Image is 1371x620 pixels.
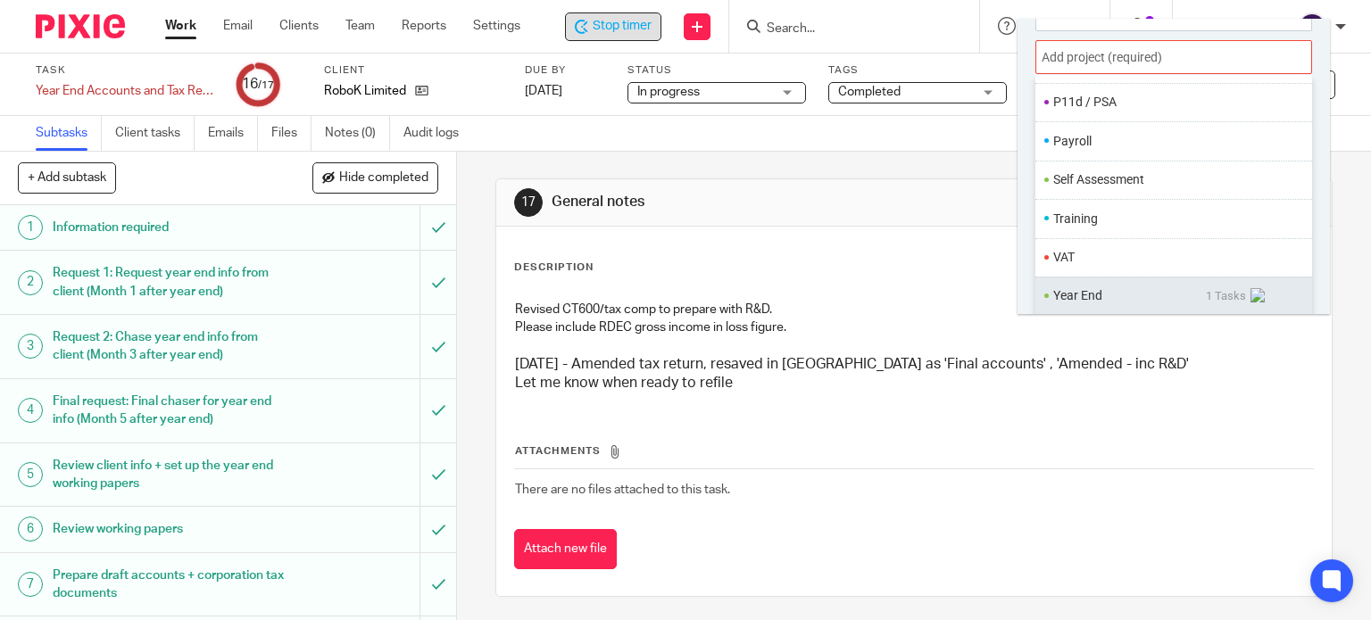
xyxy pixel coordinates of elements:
[473,17,520,35] a: Settings
[53,388,286,434] h1: Final request: Final chaser for year end info (Month 5 after year end)
[1053,93,1286,112] li: P11d / PSA
[36,63,214,78] label: Task
[312,162,438,193] button: Hide completed
[1035,277,1312,315] ul: Year End
[565,12,661,41] div: RoboK Limited - Year End Accounts and Tax Return
[514,188,543,217] div: 17
[403,116,472,151] a: Audit logs
[36,14,125,38] img: Pixie
[828,63,1007,78] label: Tags
[515,301,1314,318] p: Revised CT600/tax comp to prepare with R&D.
[18,398,43,423] div: 4
[115,116,195,151] a: Client tasks
[339,171,428,186] span: Hide completed
[324,63,503,78] label: Client
[36,82,214,100] div: Year End Accounts and Tax Return
[208,116,258,151] a: Emails
[271,116,312,151] a: Files
[223,17,253,35] a: Email
[1053,210,1286,228] li: Training
[53,324,286,369] h1: Request 2: Chase year end info from client (Month 3 after year end)
[18,517,43,541] div: 6
[515,355,1314,374] h3: [DATE] - Amended tax return, resaved in [GEOGRAPHIC_DATA] as 'Final accounts' , 'Amended - inc R&D'
[242,74,274,95] div: 16
[1053,248,1286,267] li: VAT
[1035,238,1312,277] ul: VAT
[18,270,43,295] div: 2
[514,529,617,569] button: Attach new file
[1286,206,1308,230] li: Favorite
[838,86,901,98] span: Completed
[515,318,1314,336] p: Please include RDEC gross income in loss figure.
[1053,170,1286,189] li: Self Assessment
[515,484,730,496] span: There are no files attached to this task.
[525,85,562,97] span: [DATE]
[18,334,43,359] div: 3
[1206,287,1286,304] li: Expand
[1286,90,1308,114] li: Favorite
[18,162,116,193] button: + Add subtask
[53,562,286,608] h1: Prepare draft accounts + corporation tax documents
[36,116,102,151] a: Subtasks
[765,21,926,37] input: Search
[552,193,951,211] h1: General notes
[637,86,700,98] span: In progress
[1035,83,1312,121] ul: P11d / PSA
[627,63,806,78] label: Status
[1286,128,1308,153] li: Favorite
[279,17,319,35] a: Clients
[515,446,601,456] span: Attachments
[1035,199,1312,237] ul: Training
[324,82,406,100] p: RoboK Limited
[18,215,43,240] div: 1
[1035,161,1312,199] ul: Self Assessment
[1206,287,1269,304] span: 1 Tasks
[345,17,375,35] a: Team
[515,374,1314,393] h3: Let me know when ready to refile
[165,17,196,35] a: Work
[1053,132,1286,151] li: Payroll
[1286,245,1308,269] li: Favorite
[53,260,286,305] h1: Request 1: Request year end info from client (Month 1 after year end)
[1286,284,1308,308] li: Favorite
[593,17,652,36] span: Stop timer
[525,63,605,78] label: Due by
[1191,17,1289,35] p: [PERSON_NAME]
[1251,288,1265,302] img: filter-arrow-right.png
[1286,168,1308,192] li: Favorite
[1053,286,1206,305] li: Year End
[53,516,286,542] h1: Review working papers
[18,462,43,487] div: 5
[402,17,446,35] a: Reports
[325,116,390,151] a: Notes (0)
[53,214,286,241] h1: Information required
[1298,12,1326,41] img: svg%3E
[53,452,286,498] h1: Review client info + set up the year end working papers
[18,572,43,597] div: 7
[1035,121,1312,160] ul: Payroll
[514,260,594,275] p: Description
[258,80,274,90] small: /17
